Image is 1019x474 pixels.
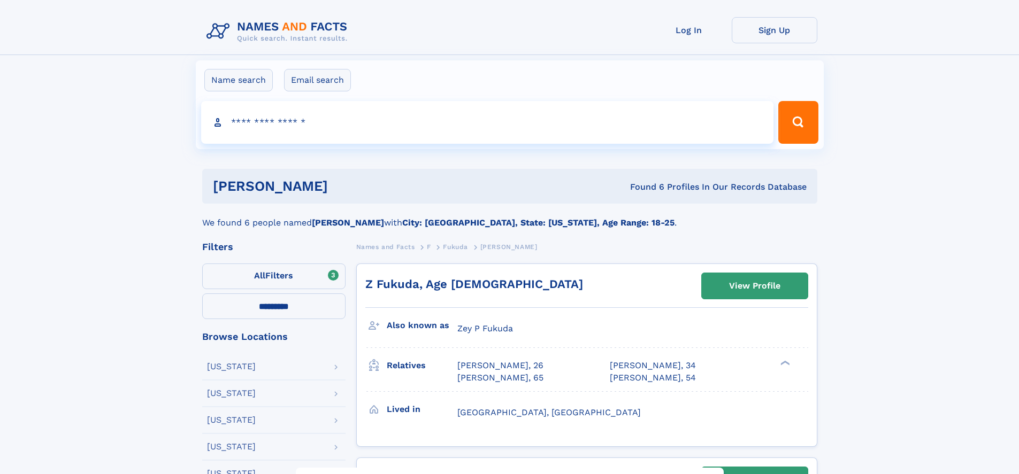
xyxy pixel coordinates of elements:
a: [PERSON_NAME], 54 [610,372,696,384]
div: Browse Locations [202,332,346,341]
h3: Also known as [387,316,457,335]
div: [US_STATE] [207,389,256,398]
div: ❯ [778,360,791,367]
span: Zey P Fukuda [457,323,513,333]
input: search input [201,101,774,144]
a: Names and Facts [356,240,415,253]
a: Fukuda [443,240,468,253]
a: Z Fukuda, Age [DEMOGRAPHIC_DATA] [365,277,583,291]
button: Search Button [778,101,818,144]
a: Sign Up [732,17,817,43]
div: We found 6 people named with . [202,204,817,229]
label: Filters [202,263,346,289]
div: [US_STATE] [207,362,256,371]
div: [US_STATE] [207,442,256,451]
img: Logo Names and Facts [202,17,356,46]
span: F [427,243,431,251]
h3: Lived in [387,400,457,418]
a: [PERSON_NAME], 65 [457,372,543,384]
div: Filters [202,242,346,252]
h3: Relatives [387,356,457,375]
div: Found 6 Profiles In Our Records Database [479,181,807,193]
h1: [PERSON_NAME] [213,180,479,193]
div: View Profile [729,274,780,298]
b: City: [GEOGRAPHIC_DATA], State: [US_STATE], Age Range: 18-25 [402,217,675,228]
a: [PERSON_NAME], 34 [610,360,696,371]
label: Name search [204,69,273,91]
span: [GEOGRAPHIC_DATA], [GEOGRAPHIC_DATA] [457,407,641,417]
span: [PERSON_NAME] [480,243,538,251]
span: All [254,270,265,281]
a: [PERSON_NAME], 26 [457,360,543,371]
span: Fukuda [443,243,468,251]
a: Log In [646,17,732,43]
div: [US_STATE] [207,416,256,424]
a: View Profile [702,273,808,299]
label: Email search [284,69,351,91]
b: [PERSON_NAME] [312,217,384,228]
a: F [427,240,431,253]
